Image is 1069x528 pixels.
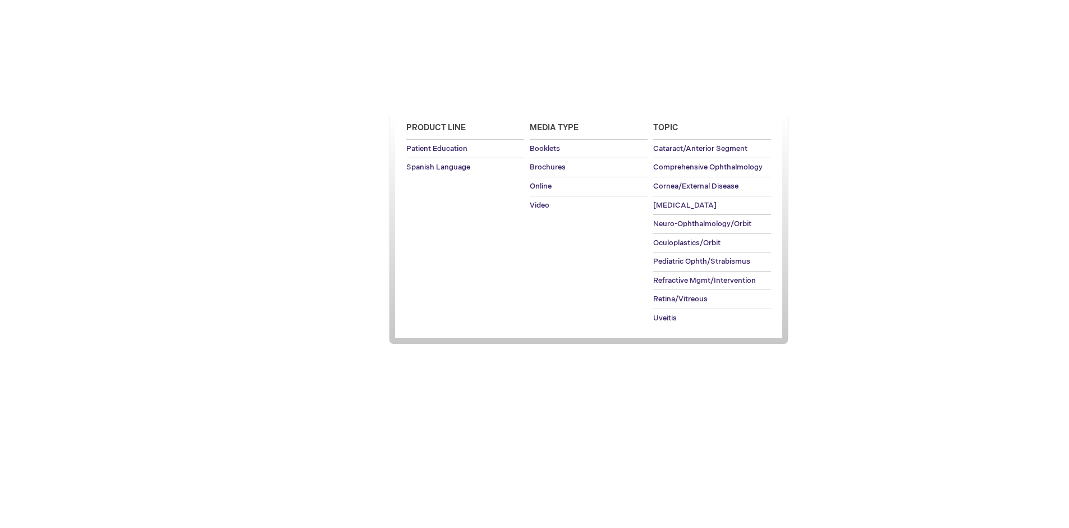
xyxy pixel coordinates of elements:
span: Comprehensive Ophthalmology [653,163,763,172]
span: Cataract/Anterior Segment [653,144,747,153]
span: Cornea/External Disease [653,182,738,191]
span: Refractive Mgmt/Intervention [653,276,756,285]
span: Product Line [406,123,466,132]
span: Spanish Language [406,163,470,172]
span: Oculoplastics/Orbit [653,238,721,247]
span: [MEDICAL_DATA] [653,201,717,210]
span: Video [530,201,549,210]
span: Pediatric Ophth/Strabismus [653,257,750,266]
span: Online [530,182,552,191]
span: Media Type [530,123,579,132]
span: Neuro-Ophthalmology/Orbit [653,219,751,228]
span: Retina/Vitreous [653,295,708,304]
span: Booklets [530,144,560,153]
span: Brochures [530,163,566,172]
span: Patient Education [406,144,467,153]
span: Topic [653,123,678,132]
span: Uveitis [653,314,677,323]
